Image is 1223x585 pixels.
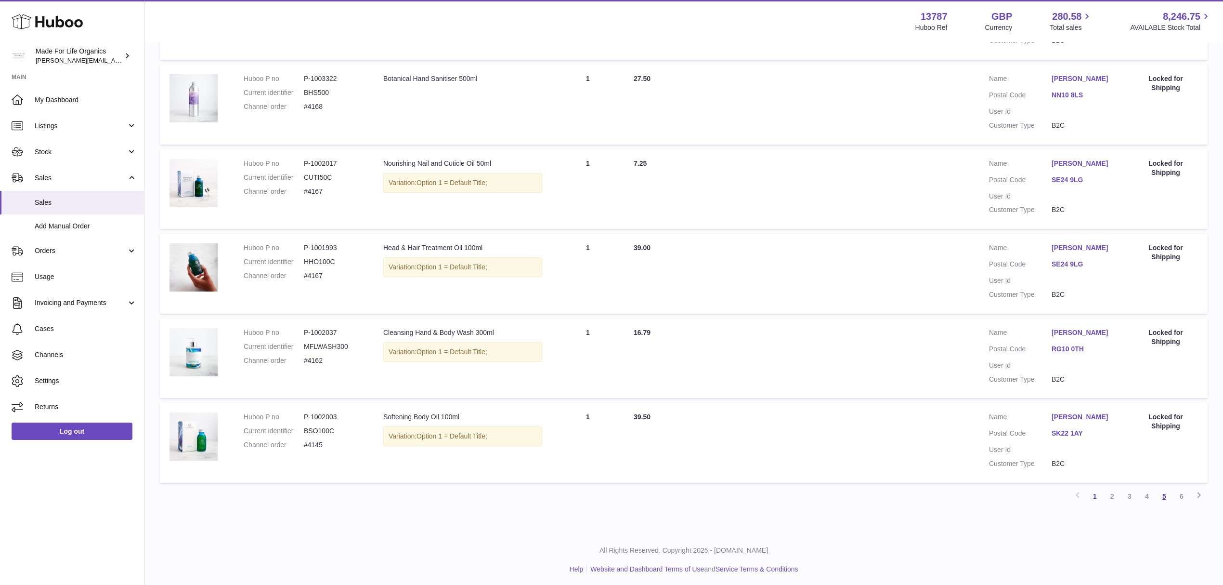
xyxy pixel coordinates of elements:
dt: Name [989,159,1052,171]
dt: Channel order [244,187,304,196]
span: Option 1 = Default Title; [416,263,487,271]
span: Usage [35,272,137,281]
td: 1 [552,234,624,314]
div: Botanical Hand Sanitiser 500ml [383,74,542,83]
span: Listings [35,121,127,131]
span: 8,246.75 [1163,10,1200,23]
span: AVAILABLE Stock Total [1130,23,1211,32]
a: 1 [1086,488,1104,505]
dt: User Id [989,276,1052,285]
dd: #4167 [304,187,364,196]
dt: Channel order [244,271,304,280]
dt: Current identifier [244,342,304,351]
span: Invoicing and Payments [35,298,127,307]
span: Sales [35,173,127,183]
dt: Current identifier [244,257,304,266]
div: Locked for Shipping [1133,243,1198,262]
div: Locked for Shipping [1133,412,1198,431]
dd: #4167 [304,271,364,280]
dt: Current identifier [244,173,304,182]
dt: User Id [989,445,1052,454]
span: Option 1 = Default Title; [416,348,487,356]
dt: Current identifier [244,426,304,436]
dd: P-1003322 [304,74,364,83]
span: 39.00 [634,244,651,252]
a: [PERSON_NAME] [1052,159,1114,168]
span: 27.50 [634,75,651,82]
dt: Name [989,74,1052,86]
td: 1 [552,403,624,483]
img: geoff.winwood@madeforlifeorganics.com [12,49,26,63]
div: Variation: [383,173,542,193]
span: Settings [35,376,137,386]
a: 280.58 Total sales [1050,10,1093,32]
dt: Postal Code [989,429,1052,440]
dt: Name [989,328,1052,340]
a: SE24 9LG [1052,260,1114,269]
div: Locked for Shipping [1133,74,1198,93]
dt: User Id [989,361,1052,370]
a: RG10 0TH [1052,345,1114,354]
dt: User Id [989,192,1052,201]
img: made-for-life-organics-hand-and-body-wash-mflhandwash-1.jpg [169,328,218,376]
div: Variation: [383,257,542,277]
dt: Huboo P no [244,412,304,422]
dd: B2C [1052,121,1114,130]
strong: GBP [991,10,1012,23]
dd: BSO100C [304,426,364,436]
dt: Channel order [244,440,304,450]
img: 137871728051542.jpg [169,74,218,122]
a: [PERSON_NAME] [1052,74,1114,83]
span: Channels [35,350,137,359]
dd: BHS500 [304,88,364,97]
dd: HHO100C [304,257,364,266]
img: softening-body-oil-100ml-bso100c-1.jpg [169,412,218,461]
a: Log out [12,423,132,440]
dt: Postal Code [989,260,1052,271]
a: Website and Dashboard Terms of Use [590,565,704,573]
a: NN10 8LS [1052,91,1114,100]
div: Nourishing Nail and Cuticle Oil 50ml [383,159,542,168]
dt: Channel order [244,102,304,111]
dd: B2C [1052,205,1114,214]
li: and [587,565,798,574]
dt: Huboo P no [244,328,304,337]
dt: Huboo P no [244,243,304,253]
a: [PERSON_NAME] [1052,328,1114,337]
dd: #4162 [304,356,364,365]
dt: Huboo P no [244,74,304,83]
div: Currency [985,23,1013,32]
span: Sales [35,198,137,207]
dd: P-1002037 [304,328,364,337]
td: 1 [552,149,624,229]
a: 6 [1173,488,1190,505]
dt: Postal Code [989,345,1052,356]
dt: Customer Type [989,121,1052,130]
a: SE24 9LG [1052,175,1114,185]
a: Help [570,565,584,573]
a: 2 [1104,488,1121,505]
div: Made For Life Organics [36,47,122,65]
dt: Customer Type [989,375,1052,384]
div: Head & Hair Treatment Oil 100ml [383,243,542,253]
dt: Name [989,412,1052,424]
dt: Current identifier [244,88,304,97]
div: Locked for Shipping [1133,159,1198,177]
span: Orders [35,246,127,255]
dt: Customer Type [989,205,1052,214]
span: Add Manual Order [35,222,137,231]
dd: B2C [1052,290,1114,299]
dt: Huboo P no [244,159,304,168]
dd: #4168 [304,102,364,111]
dd: P-1002017 [304,159,364,168]
span: Cases [35,324,137,333]
dd: CUTI50C [304,173,364,182]
div: Huboo Ref [915,23,948,32]
span: 7.25 [634,160,647,167]
span: Stock [35,147,127,157]
dd: B2C [1052,375,1114,384]
span: 16.79 [634,329,651,336]
td: 1 [552,319,624,399]
a: 8,246.75 AVAILABLE Stock Total [1130,10,1211,32]
a: [PERSON_NAME] [1052,243,1114,253]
